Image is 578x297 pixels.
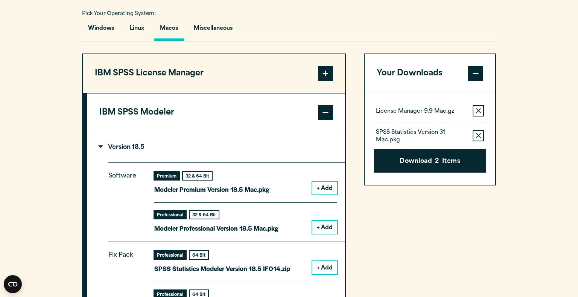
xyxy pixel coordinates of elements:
button: + Add [312,182,337,194]
div: 32 & 64 Bit [183,172,212,180]
div: Professional [154,251,186,259]
span: Pick Your Operating System: [82,11,156,16]
button: Linux [124,20,150,41]
p: SPSS Statistics Modeler Version 18.5 IF014.zip [154,263,290,274]
div: 32 & 64 Bit [190,211,219,219]
p: License Manager 9.9 Mac.gz [376,108,454,115]
button: Your Downloads [365,54,495,93]
summary: Version 18.5 [87,132,345,162]
button: IBM SPSS Modeler [87,93,345,132]
button: Download2Items [374,149,486,173]
span: 2 [435,157,439,167]
div: Your Downloads [365,93,495,185]
p: Modeler Premium Version 18.5 Mac.pkg [154,184,269,195]
div: 64 Bit [190,251,208,259]
p: Version 18.5 [99,144,144,150]
button: Open CMP widget [4,275,22,293]
button: Windows [82,20,120,41]
button: Miscellaneous [188,20,239,41]
button: Macos [154,20,184,41]
p: SPSS Statistics Version 31 Mac.pkg [376,129,467,144]
div: Professional [154,211,186,219]
p: Software [108,171,142,228]
button: IBM SPSS License Manager [83,54,345,93]
button: + Add [312,261,337,274]
button: + Add [312,221,337,234]
p: Modeler Professional Version 18.5 Mac.pkg [154,223,278,234]
div: Premium [154,172,179,180]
